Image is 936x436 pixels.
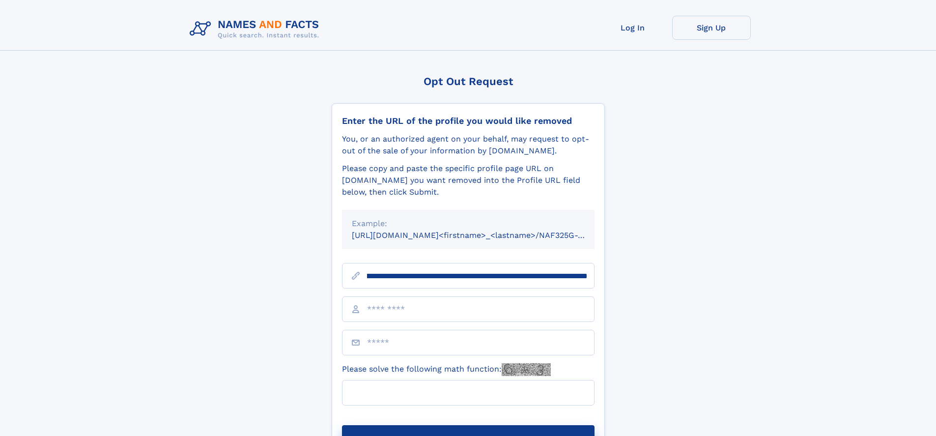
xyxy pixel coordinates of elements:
[342,163,595,198] div: Please copy and paste the specific profile page URL on [DOMAIN_NAME] you want removed into the Pr...
[342,116,595,126] div: Enter the URL of the profile you would like removed
[594,16,672,40] a: Log In
[342,363,551,376] label: Please solve the following math function:
[186,16,327,42] img: Logo Names and Facts
[332,75,605,87] div: Opt Out Request
[672,16,751,40] a: Sign Up
[342,133,595,157] div: You, or an authorized agent on your behalf, may request to opt-out of the sale of your informatio...
[352,218,585,230] div: Example:
[352,231,613,240] small: [URL][DOMAIN_NAME]<firstname>_<lastname>/NAF325G-xxxxxxxx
